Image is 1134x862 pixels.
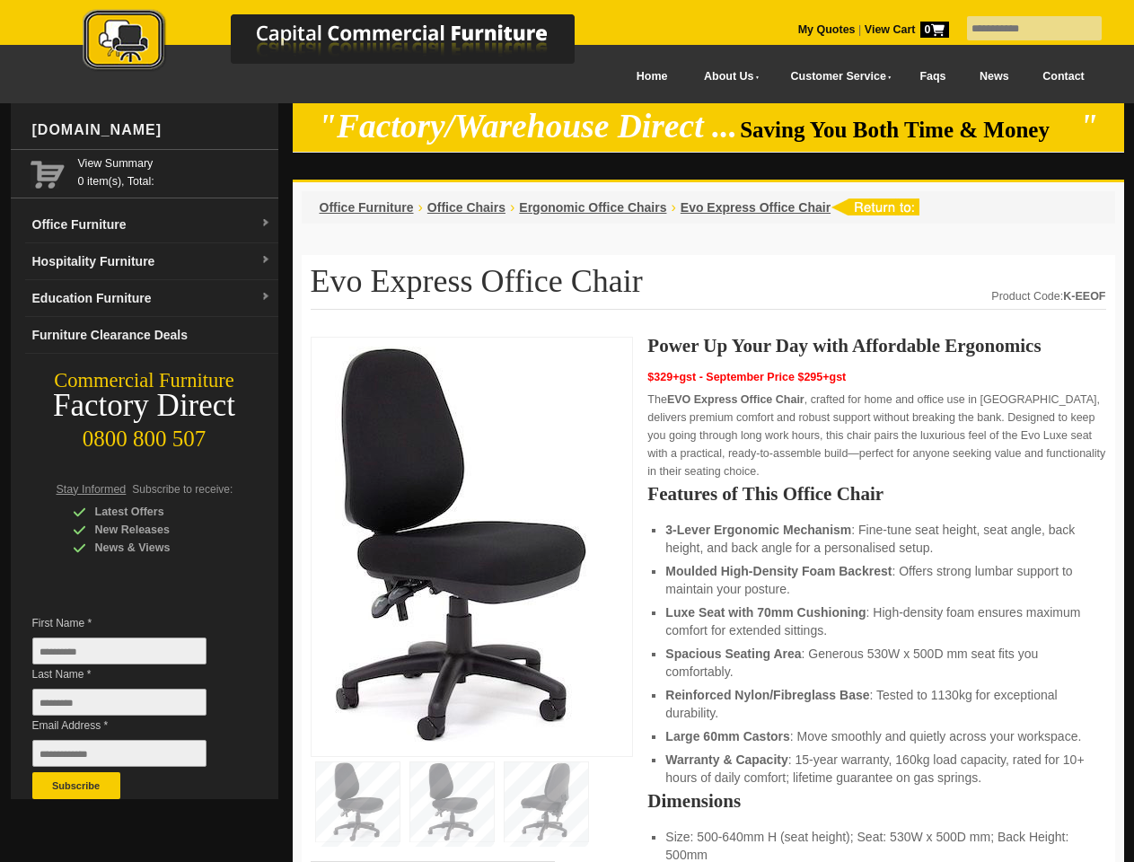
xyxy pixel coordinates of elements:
[1025,57,1101,97] a: Contact
[25,243,278,280] a: Hospitality Furnituredropdown
[667,393,804,406] strong: EVO Express Office Chair
[519,200,666,215] a: Ergonomic Office Chairs
[73,539,243,557] div: News & Views
[260,255,271,266] img: dropdown
[25,317,278,354] a: Furniture Clearance Deals
[321,347,590,742] img: Comfortable Evo Express Office Chair with 70mm high-density foam seat and large 60mm castors.
[991,287,1105,305] div: Product Code:
[770,57,902,97] a: Customer Service
[32,689,207,716] input: Last Name *
[73,503,243,521] div: Latest Offers
[33,9,662,75] img: Capital Commercial Furniture Logo
[32,614,233,632] span: First Name *
[132,483,233,496] span: Subscribe to receive:
[32,638,207,664] input: First Name *
[311,264,1106,310] h1: Evo Express Office Chair
[32,665,233,683] span: Last Name *
[681,200,831,215] a: Evo Express Office Chair
[260,292,271,303] img: dropdown
[798,23,856,36] a: My Quotes
[665,751,1087,787] li: : 15-year warranty, 160kg load capacity, rated for 10+ hours of daily comfort; lifetime guarantee...
[665,603,1087,639] li: : High-density foam ensures maximum comfort for extended sittings.
[11,393,278,418] div: Factory Direct
[25,207,278,243] a: Office Furnituredropdown
[427,200,505,215] a: Office Chairs
[740,118,1077,142] span: Saving You Both Time & Money
[11,368,278,393] div: Commercial Furniture
[647,391,1105,480] p: The , crafted for home and office use in [GEOGRAPHIC_DATA], delivers premium comfort and robust s...
[647,337,1105,355] h2: Power Up Your Day with Affordable Ergonomics
[32,772,120,799] button: Subscribe
[665,688,869,702] strong: Reinforced Nylon/Fibreglass Base
[684,57,770,97] a: About Us
[1063,290,1105,303] strong: K-EEOF
[78,154,271,188] span: 0 item(s), Total:
[665,646,801,661] strong: Spacious Seating Area
[665,562,1087,598] li: : Offers strong lumbar support to maintain your posture.
[865,23,949,36] strong: View Cart
[665,645,1087,681] li: : Generous 530W x 500D mm seat fits you comfortably.
[861,23,948,36] a: View Cart0
[647,485,1105,503] h2: Features of This Office Chair
[920,22,949,38] span: 0
[260,218,271,229] img: dropdown
[665,686,1087,722] li: : Tested to 1130kg for exceptional durability.
[665,605,866,620] strong: Luxe Seat with 70mm Cushioning
[647,371,846,383] span: $329+gst - September Price $295+gst
[320,200,414,215] a: Office Furniture
[33,9,662,80] a: Capital Commercial Furniture Logo
[25,103,278,157] div: [DOMAIN_NAME]
[665,521,1087,557] li: : Fine-tune seat height, seat angle, back height, and back angle for a personalised setup.
[11,418,278,452] div: 0800 800 507
[1079,108,1098,145] em: "
[32,717,233,734] span: Email Address *
[665,752,787,767] strong: Warranty & Capacity
[963,57,1025,97] a: News
[665,523,851,537] strong: 3-Lever Ergonomic Mechanism
[903,57,963,97] a: Faqs
[665,727,1087,745] li: : Move smoothly and quietly across your workspace.
[665,564,892,578] strong: Moulded High-Density Foam Backrest
[25,280,278,317] a: Education Furnituredropdown
[78,154,271,172] a: View Summary
[32,740,207,767] input: Email Address *
[510,198,514,216] li: ›
[665,729,790,743] strong: Large 60mm Castors
[318,108,737,145] em: "Factory/Warehouse Direct ...
[57,483,127,496] span: Stay Informed
[73,521,243,539] div: New Releases
[671,198,675,216] li: ›
[647,792,1105,810] h2: Dimensions
[418,198,423,216] li: ›
[831,198,919,215] img: return to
